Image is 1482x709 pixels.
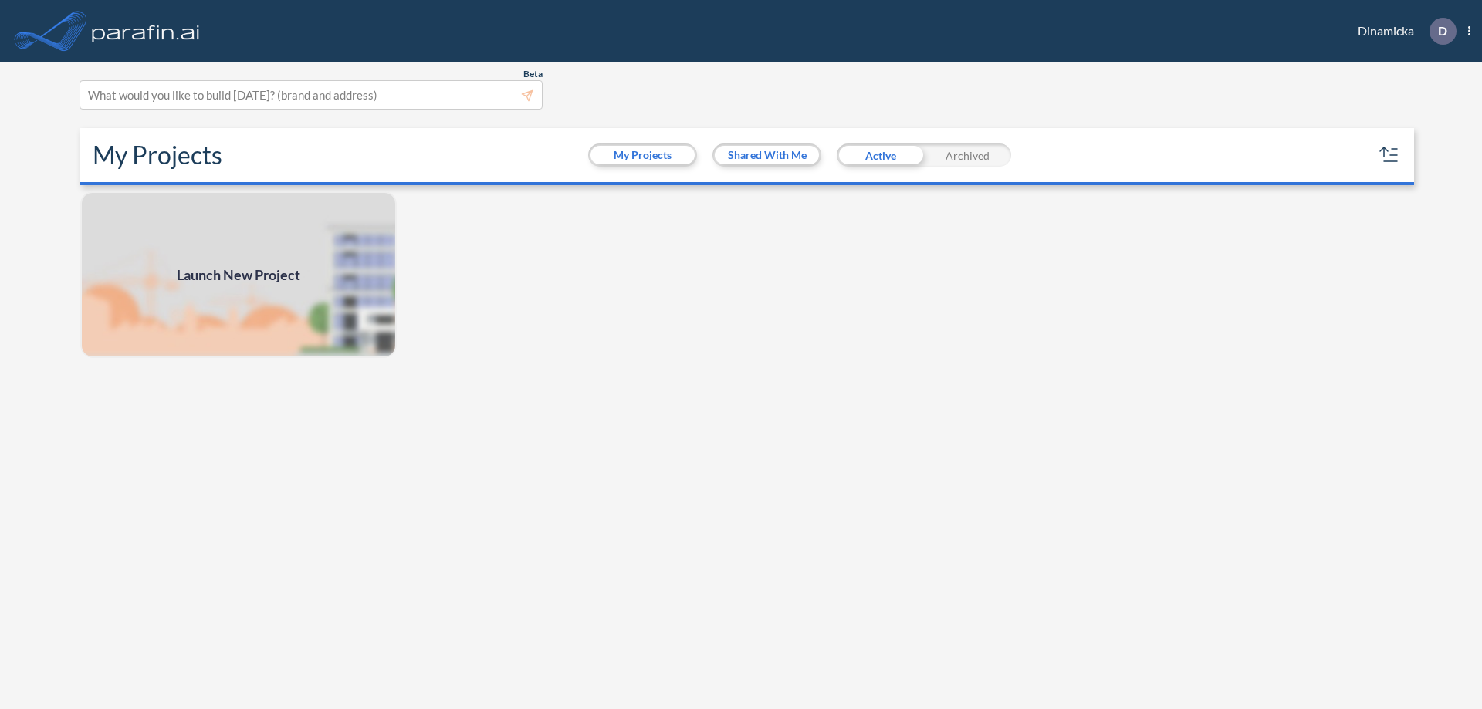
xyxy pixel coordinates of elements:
[80,191,397,358] img: add
[715,146,819,164] button: Shared With Me
[924,143,1011,167] div: Archived
[837,143,924,167] div: Active
[1377,143,1402,167] button: sort
[177,265,300,285] span: Launch New Project
[80,191,397,358] a: Launch New Project
[1335,18,1470,45] div: Dinamicka
[590,146,695,164] button: My Projects
[523,68,543,80] span: Beta
[1438,24,1447,38] p: D
[89,15,203,46] img: logo
[93,140,222,170] h2: My Projects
